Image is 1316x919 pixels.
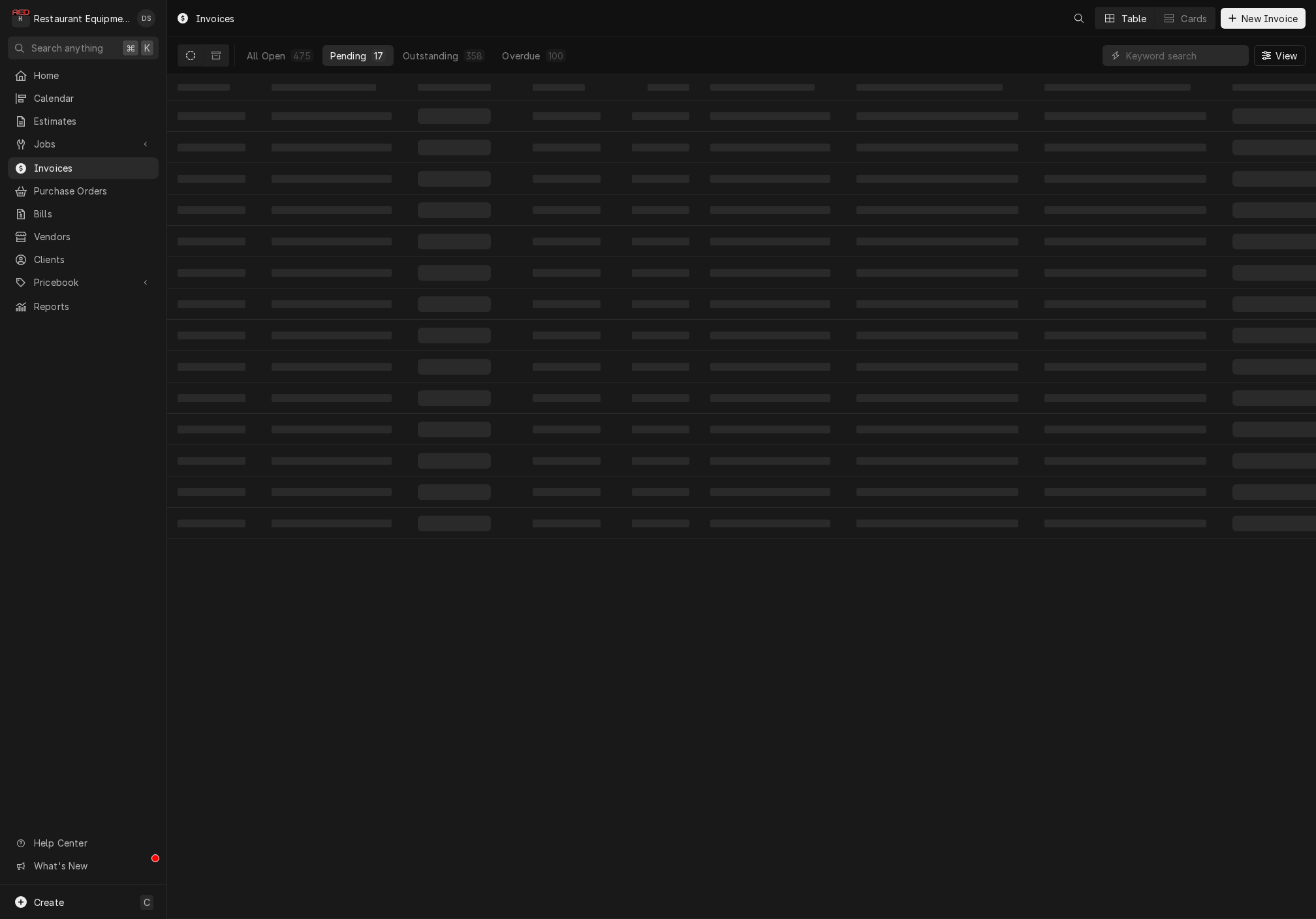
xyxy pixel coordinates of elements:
span: ‌ [1044,175,1206,183]
span: Create [34,897,64,908]
span: ‌ [272,269,392,277]
span: ‌ [418,265,491,281]
span: ‌ [418,296,491,312]
span: ‌ [178,300,245,308]
span: ‌ [1044,332,1206,339]
span: ‌ [632,112,689,120]
span: ‌ [1044,426,1206,433]
span: ‌ [632,238,689,245]
span: ‌ [272,144,392,151]
span: ‌ [1044,84,1191,91]
span: ‌ [710,394,830,402]
span: ‌ [710,269,830,277]
span: ‌ [533,112,601,120]
span: ‌ [178,206,245,214]
span: ‌ [710,175,830,183]
span: ‌ [418,453,491,469]
span: ‌ [710,426,830,433]
span: ‌ [533,488,601,496]
span: ‌ [632,332,689,339]
div: 17 [374,49,383,63]
span: ‌ [856,457,1018,465]
span: ‌ [178,175,245,183]
span: ‌ [632,300,689,308]
span: ‌ [856,112,1018,120]
span: ‌ [632,426,689,433]
span: Bills [34,207,152,221]
a: Go to Jobs [8,133,159,155]
span: ‌ [1044,269,1206,277]
span: ‌ [272,457,392,465]
span: Home [34,69,152,82]
span: ‌ [178,426,245,433]
span: ‌ [856,84,1003,91]
span: ‌ [1044,488,1206,496]
span: ‌ [710,332,830,339]
span: ‌ [533,332,601,339]
a: Bills [8,203,159,225]
span: ‌ [533,238,601,245]
div: Table [1121,12,1147,25]
div: 358 [466,49,482,63]
span: Jobs [34,137,133,151]
span: ‌ [648,84,689,91]
span: ‌ [178,363,245,371]
span: ‌ [856,175,1018,183]
span: ‌ [533,457,601,465]
a: Estimates [8,110,159,132]
span: ‌ [272,426,392,433]
span: ‌ [178,394,245,402]
span: ‌ [533,144,601,151]
span: Estimates [34,114,152,128]
span: ‌ [856,363,1018,371]
span: ‌ [710,144,830,151]
span: ‌ [418,140,491,155]
span: ⌘ [126,41,135,55]
span: ‌ [272,300,392,308]
span: ‌ [272,363,392,371]
span: ‌ [178,488,245,496]
span: ‌ [178,520,245,527]
a: Go to What's New [8,855,159,877]
span: ‌ [272,488,392,496]
span: ‌ [533,175,601,183]
a: Invoices [8,157,159,179]
span: ‌ [272,175,392,183]
span: ‌ [632,363,689,371]
span: ‌ [710,488,830,496]
input: Keyword search [1126,45,1242,66]
span: ‌ [533,363,601,371]
a: Home [8,65,159,86]
span: ‌ [272,332,392,339]
span: ‌ [178,144,245,151]
span: ‌ [178,269,245,277]
span: ‌ [710,84,815,91]
span: ‌ [710,363,830,371]
span: Calendar [34,91,152,105]
span: ‌ [1044,238,1206,245]
span: What's New [34,859,151,873]
button: View [1254,45,1306,66]
button: Search anything⌘K [8,37,159,59]
span: ‌ [1044,457,1206,465]
button: New Invoice [1221,8,1306,29]
span: ‌ [632,175,689,183]
span: ‌ [418,359,491,375]
span: ‌ [533,269,601,277]
div: R [12,9,30,27]
table: Pending Invoices List Loading [167,74,1316,919]
div: Restaurant Equipment Diagnostics [34,12,130,25]
span: ‌ [632,144,689,151]
div: Cards [1181,12,1207,25]
span: ‌ [418,171,491,187]
span: K [144,41,150,55]
span: Pricebook [34,275,133,289]
span: ‌ [856,269,1018,277]
span: ‌ [418,234,491,249]
span: ‌ [856,488,1018,496]
span: ‌ [1044,206,1206,214]
span: View [1273,49,1300,63]
span: ‌ [418,390,491,406]
a: Purchase Orders [8,180,159,202]
div: DS [137,9,155,27]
